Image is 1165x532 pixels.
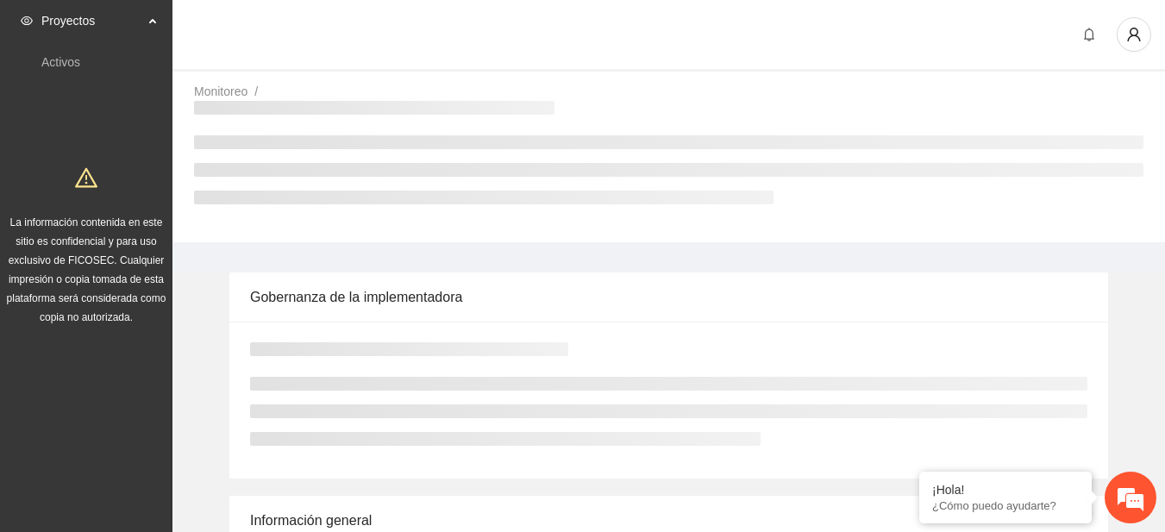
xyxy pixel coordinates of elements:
[1117,17,1151,52] button: user
[932,499,1079,512] p: ¿Cómo puedo ayudarte?
[41,55,80,69] a: Activos
[21,15,33,27] span: eye
[1076,28,1102,41] span: bell
[254,84,258,98] span: /
[194,84,247,98] a: Monitoreo
[250,272,1087,322] div: Gobernanza de la implementadora
[41,3,143,38] span: Proyectos
[1075,21,1103,48] button: bell
[932,483,1079,497] div: ¡Hola!
[75,166,97,189] span: warning
[1118,27,1150,42] span: user
[7,216,166,323] span: La información contenida en este sitio es confidencial y para uso exclusivo de FICOSEC. Cualquier...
